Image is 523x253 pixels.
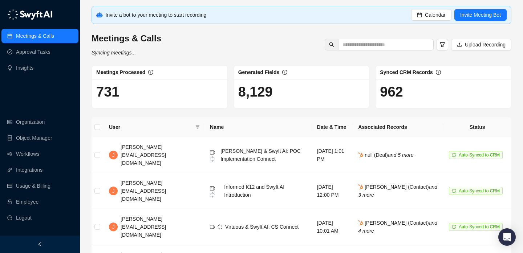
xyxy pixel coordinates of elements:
[109,123,192,131] span: User
[311,137,353,173] td: [DATE] 1:01 PM
[380,69,433,75] span: Synced CRM Records
[16,45,50,59] a: Approval Tasks
[238,83,365,100] h1: 8,129
[220,148,301,162] span: [PERSON_NAME] & Swyft AI: POC Implementation Connect
[358,220,437,234] i: and 4 more
[388,152,414,158] i: and 5 more
[96,83,223,100] h1: 731
[225,224,299,230] span: Virtuous & Swyft AI: CS Connect
[217,224,222,229] img: logo-small-inverted-DW8HDUn_.png
[16,61,33,75] a: Insights
[204,117,311,137] th: Name
[311,209,353,245] td: [DATE] 10:01 AM
[380,83,507,100] h1: 962
[121,216,166,238] span: [PERSON_NAME][EMAIL_ADDRESS][DOMAIN_NAME]
[210,156,215,162] img: logo-small-inverted-DW8HDUn_.png
[358,184,437,198] span: [PERSON_NAME] (Contact)
[436,70,441,75] span: info-circle
[329,42,334,47] span: search
[106,12,207,18] span: Invite a bot to your meeting to start recording
[238,69,280,75] span: Generated Fields
[358,220,437,234] span: [PERSON_NAME] (Contact)
[282,70,287,75] span: info-circle
[148,70,153,75] span: info-circle
[443,117,511,137] th: Status
[96,69,145,75] span: Meetings Processed
[16,163,42,177] a: Integrations
[459,152,500,158] span: Auto-Synced to CRM
[425,11,446,19] span: Calendar
[459,188,500,193] span: Auto-Synced to CRM
[210,186,215,191] span: video-camera
[451,39,511,50] button: Upload Recording
[92,50,136,56] i: Syncing meetings...
[210,150,215,155] span: video-camera
[454,9,507,21] button: Invite Meeting Bot
[16,29,54,43] a: Meetings & Calls
[16,211,32,225] span: Logout
[358,184,437,198] i: and 3 more
[16,147,39,161] a: Workflows
[311,173,353,209] td: [DATE] 12:00 PM
[224,184,284,198] span: Informed K12 and Swyft AI Introduction
[16,115,45,129] a: Organization
[358,152,414,158] span: null (Deal)
[7,215,12,220] span: logout
[16,195,38,209] a: Employee
[112,151,115,159] span: J
[7,9,53,20] img: logo-05li4sbe.png
[452,153,456,157] span: sync
[16,131,52,145] a: Object Manager
[311,117,353,137] th: Date & Time
[457,42,462,47] span: upload
[210,224,215,229] span: video-camera
[194,122,201,132] span: filter
[460,11,501,19] span: Invite Meeting Bot
[459,224,500,229] span: Auto-Synced to CRM
[121,144,166,166] span: [PERSON_NAME][EMAIL_ADDRESS][DOMAIN_NAME]
[465,41,506,49] span: Upload Recording
[16,179,50,193] a: Usage & Billing
[112,223,115,231] span: J
[417,12,422,17] span: calendar
[439,42,445,48] span: filter
[452,189,456,193] span: sync
[210,192,215,197] img: logo-small-inverted-DW8HDUn_.png
[112,187,115,195] span: J
[498,228,516,246] div: Open Intercom Messenger
[92,33,161,44] h3: Meetings & Calls
[121,180,166,202] span: [PERSON_NAME][EMAIL_ADDRESS][DOMAIN_NAME]
[37,242,42,247] span: left
[411,9,451,21] button: Calendar
[352,117,443,137] th: Associated Records
[195,125,200,129] span: filter
[452,225,456,229] span: sync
